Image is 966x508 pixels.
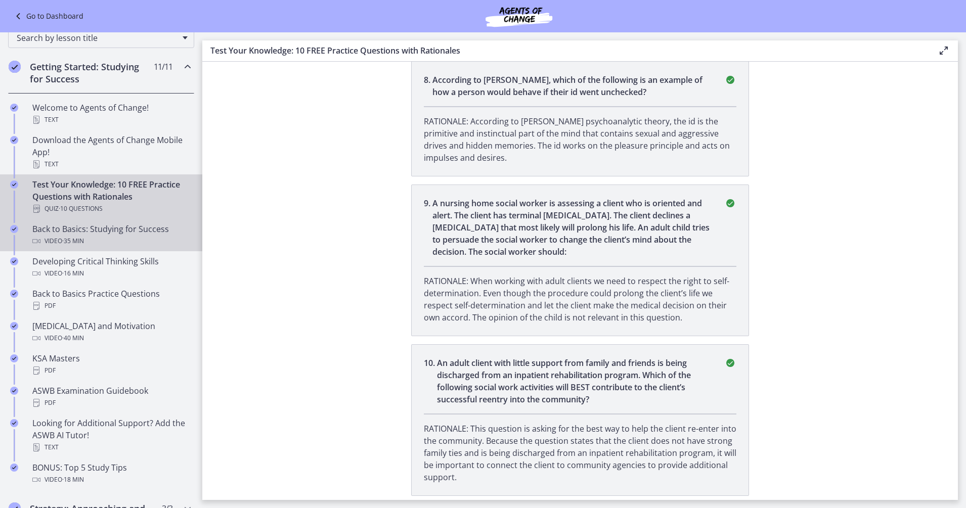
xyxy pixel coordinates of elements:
div: ASWB Examination Guidebook [32,385,190,409]
div: Text [32,158,190,170]
span: Search by lesson title [17,32,178,43]
span: 8 . [424,74,432,98]
i: Completed [10,464,18,472]
span: 11 / 11 [154,61,172,73]
div: PDF [32,300,190,312]
i: Completed [10,387,18,395]
i: Completed [10,225,18,233]
div: Looking for Additional Support? Add the ASWB AI Tutor! [32,417,190,453]
div: Text [32,441,190,453]
div: Quiz [32,203,190,215]
i: Completed [10,322,18,330]
div: Video [32,235,190,247]
p: A nursing home social worker is assessing a client who is oriented and alert. The client has term... [432,197,712,258]
div: PDF [32,397,190,409]
h3: Test Your Knowledge: 10 FREE Practice Questions with Rationales [210,44,921,57]
div: BONUS: Top 5 Study Tips [32,461,190,486]
a: Go to Dashboard [12,10,83,22]
div: Download the Agents of Change Mobile App! [32,134,190,170]
h2: Getting Started: Studying for Success [30,61,153,85]
div: Search by lesson title [8,28,194,48]
p: RATIONALE: This question is asking for the best way to help the client re-enter into the communit... [424,423,736,483]
i: correct [724,74,736,86]
span: · 35 min [62,235,84,247]
div: PDF [32,364,190,377]
i: Completed [10,419,18,427]
div: Developing Critical Thinking Skills [32,255,190,280]
div: Video [32,474,190,486]
div: Back to Basics: Studying for Success [32,223,190,247]
i: Completed [10,104,18,112]
div: Welcome to Agents of Change! [32,102,190,126]
i: correct [724,357,736,369]
i: Completed [9,61,21,73]
i: Completed [10,136,18,144]
div: Video [32,267,190,280]
div: Video [32,332,190,344]
i: Completed [10,354,18,362]
span: · 18 min [62,474,84,486]
span: · 16 min [62,267,84,280]
i: Completed [10,180,18,189]
span: · 10 Questions [59,203,103,215]
p: An adult client with little support from family and friends is being discharged from an inpatient... [437,357,712,405]
p: According to [PERSON_NAME], which of the following is an example of how a person would behave if ... [432,74,712,98]
i: Completed [10,257,18,265]
p: RATIONALE: According to [PERSON_NAME] psychoanalytic theory, the id is the primitive and instinct... [424,115,736,164]
i: correct [724,197,736,209]
img: Agents of Change [458,4,580,28]
span: · 40 min [62,332,84,344]
div: Back to Basics Practice Questions [32,288,190,312]
p: RATIONALE: When working with adult clients we need to respect the right to self-determination. Ev... [424,275,736,324]
span: 10 . [424,357,437,405]
div: KSA Masters [32,352,190,377]
div: Test Your Knowledge: 10 FREE Practice Questions with Rationales [32,178,190,215]
i: Completed [10,290,18,298]
div: Text [32,114,190,126]
div: [MEDICAL_DATA] and Motivation [32,320,190,344]
span: 9 . [424,197,432,258]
